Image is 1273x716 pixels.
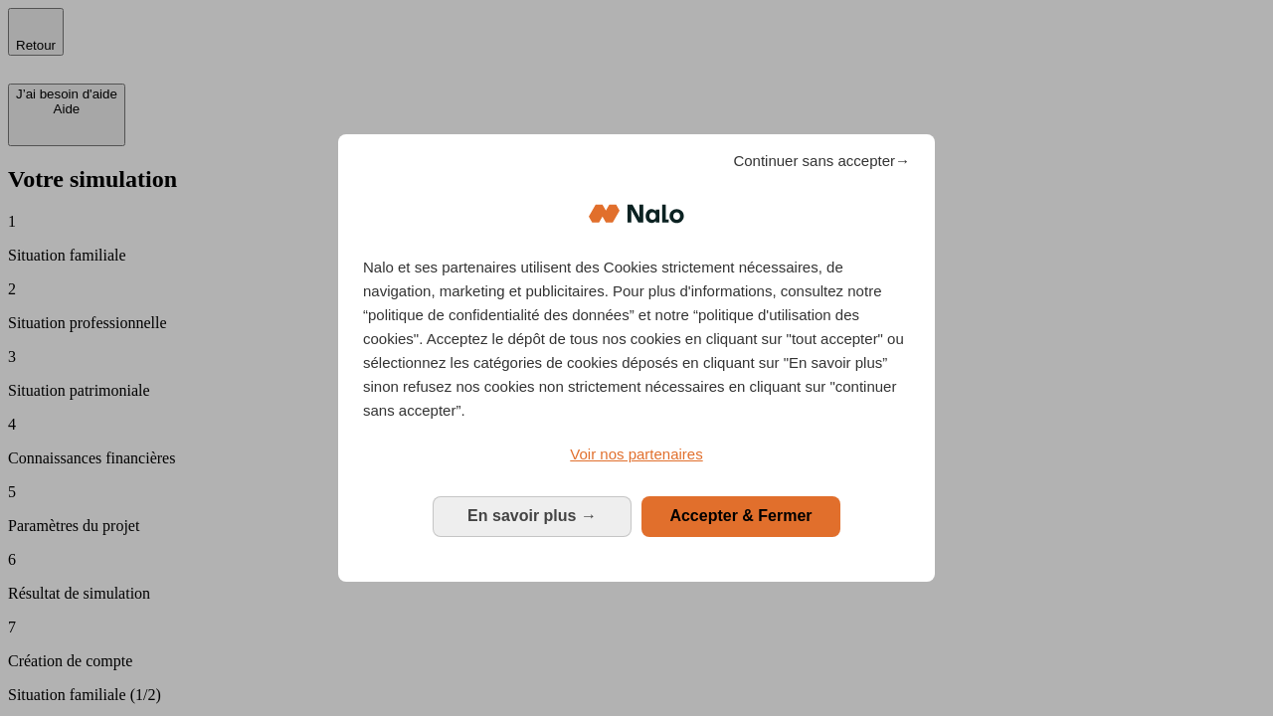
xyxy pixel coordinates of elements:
a: Voir nos partenaires [363,443,910,466]
div: Bienvenue chez Nalo Gestion du consentement [338,134,935,581]
img: Logo [589,184,684,244]
p: Nalo et ses partenaires utilisent des Cookies strictement nécessaires, de navigation, marketing e... [363,256,910,423]
button: Accepter & Fermer: Accepter notre traitement des données et fermer [641,496,840,536]
button: En savoir plus: Configurer vos consentements [433,496,632,536]
span: Continuer sans accepter→ [733,149,910,173]
span: Accepter & Fermer [669,507,812,524]
span: En savoir plus → [467,507,597,524]
span: Voir nos partenaires [570,446,702,462]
